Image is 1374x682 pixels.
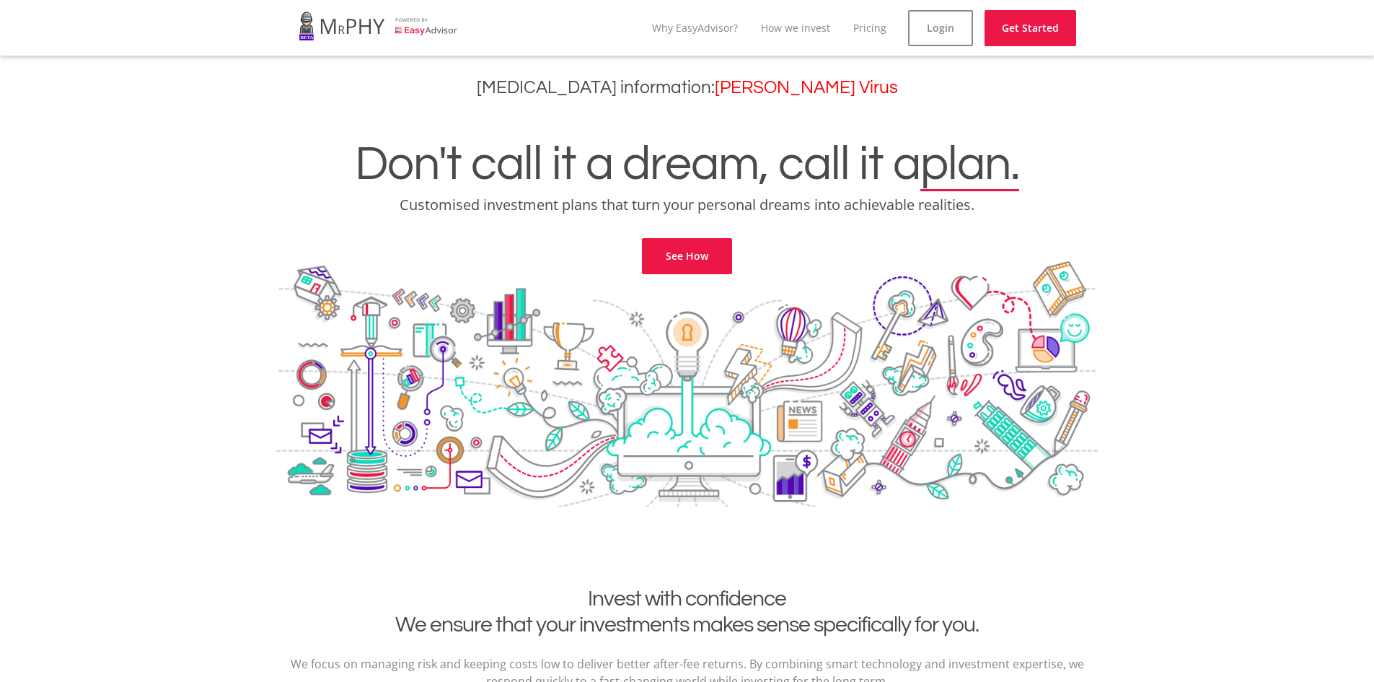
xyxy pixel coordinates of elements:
a: How we invest [761,21,830,35]
span: plan. [920,140,1019,189]
a: Login [908,10,973,46]
a: See How [642,238,732,274]
h3: [MEDICAL_DATA] information: [11,77,1363,98]
a: Pricing [853,21,886,35]
h1: Don't call it a dream, call it a [11,140,1363,189]
a: Get Started [985,10,1076,46]
h2: Invest with confidence We ensure that your investments makes sense specifically for you. [287,586,1088,638]
p: Customised investment plans that turn your personal dreams into achievable realities. [11,195,1363,215]
a: Why EasyAdvisor? [652,21,738,35]
a: [PERSON_NAME] Virus [715,79,898,97]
